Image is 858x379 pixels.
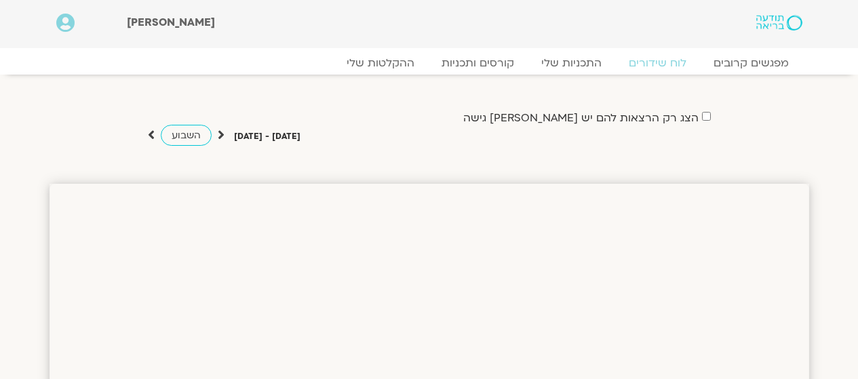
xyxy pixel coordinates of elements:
p: [DATE] - [DATE] [234,129,300,144]
a: ההקלטות שלי [333,56,428,70]
nav: Menu [56,56,802,70]
a: לוח שידורים [615,56,700,70]
a: התכניות שלי [528,56,615,70]
span: השבוע [172,129,201,142]
label: הצג רק הרצאות להם יש [PERSON_NAME] גישה [463,112,699,124]
a: השבוע [161,125,212,146]
a: קורסים ותכניות [428,56,528,70]
span: [PERSON_NAME] [127,15,215,30]
a: מפגשים קרובים [700,56,802,70]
